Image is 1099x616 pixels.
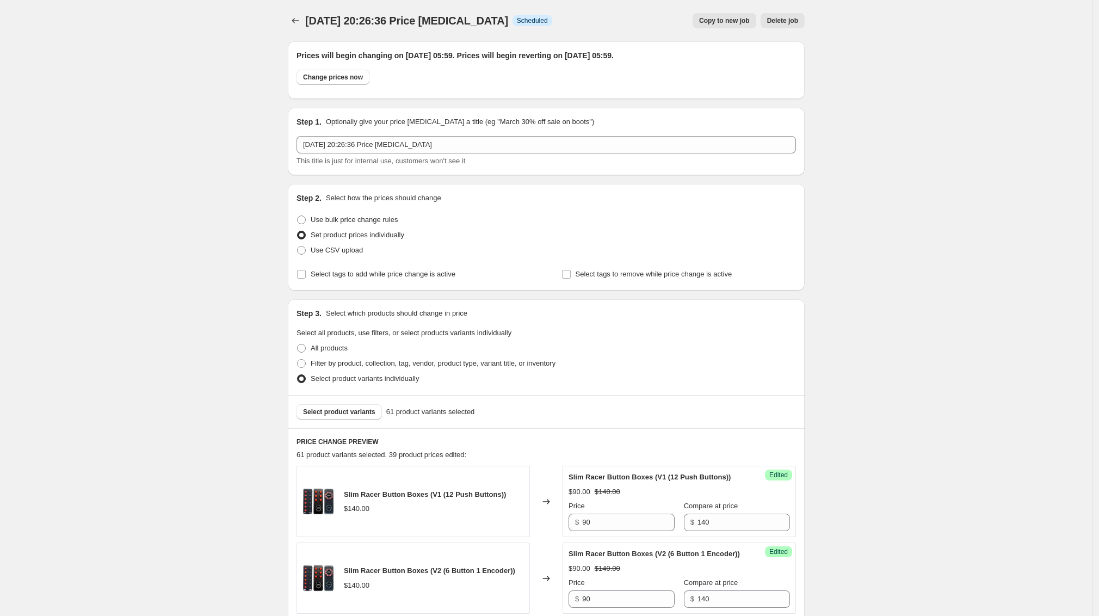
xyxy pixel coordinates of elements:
[690,595,694,603] span: $
[303,73,363,82] span: Change prices now
[311,215,398,224] span: Use bulk price change rules
[699,16,750,25] span: Copy to new job
[311,231,404,239] span: Set product prices individually
[297,438,796,446] h6: PRICE CHANGE PREVIEW
[761,13,805,28] button: Delete job
[297,308,322,319] h2: Step 3.
[684,502,738,510] span: Compare at price
[297,136,796,153] input: 30% off holiday sale
[344,581,369,589] span: $140.00
[303,408,375,416] span: Select product variants
[288,13,303,28] button: Price change jobs
[297,157,465,165] span: This title is just for internal use, customers won't see it
[386,406,475,417] span: 61 product variants selected
[297,50,796,61] h2: Prices will begin changing on [DATE] 05:59. Prices will begin reverting on [DATE] 05:59.
[311,359,555,367] span: Filter by product, collection, tag, vendor, product type, variant title, or inventory
[311,270,455,278] span: Select tags to add while price change is active
[517,16,548,25] span: Scheduled
[297,404,382,420] button: Select product variants
[297,451,466,459] span: 61 product variants selected. 39 product prices edited:
[297,70,369,85] button: Change prices now
[302,485,335,518] img: BundleTransparentProductImages_39_80x.png
[576,270,732,278] span: Select tags to remove while price change is active
[595,488,620,496] span: $140.00
[767,16,798,25] span: Delete job
[344,490,506,498] span: Slim Racer Button Boxes (V1 (12 Push Buttons))
[769,547,788,556] span: Edited
[311,374,419,383] span: Select product variants individually
[569,488,590,496] span: $90.00
[569,502,585,510] span: Price
[569,473,731,481] span: Slim Racer Button Boxes (V1 (12 Push Buttons))
[311,344,348,352] span: All products
[769,471,788,479] span: Edited
[595,564,620,572] span: $140.00
[297,193,322,204] h2: Step 2.
[305,15,508,27] span: [DATE] 20:26:36 Price [MEDICAL_DATA]
[569,578,585,587] span: Price
[344,566,515,575] span: Slim Racer Button Boxes (V2 (6 Button 1 Encoder))
[693,13,756,28] button: Copy to new job
[297,329,511,337] span: Select all products, use filters, or select products variants individually
[302,562,335,595] img: BundleTransparentProductImages_39_80x.png
[575,518,579,526] span: $
[569,550,740,558] span: Slim Racer Button Boxes (V2 (6 Button 1 Encoder))
[575,595,579,603] span: $
[326,308,467,319] p: Select which products should change in price
[297,116,322,127] h2: Step 1.
[690,518,694,526] span: $
[326,193,441,204] p: Select how the prices should change
[311,246,363,254] span: Use CSV upload
[326,116,594,127] p: Optionally give your price [MEDICAL_DATA] a title (eg "March 30% off sale on boots")
[684,578,738,587] span: Compare at price
[569,564,590,572] span: $90.00
[344,504,369,513] span: $140.00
